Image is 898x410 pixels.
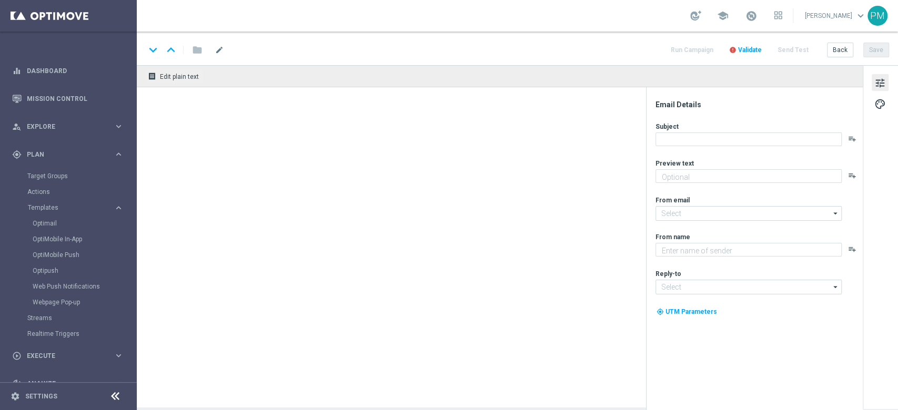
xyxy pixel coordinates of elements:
i: keyboard_arrow_right [114,121,124,131]
button: gps_fixed Plan keyboard_arrow_right [12,150,124,159]
button: palette [872,95,889,112]
i: keyboard_arrow_right [114,351,124,361]
div: Templates [27,200,136,310]
label: Subject [655,122,679,131]
button: playlist_add [848,135,856,143]
i: arrow_drop_down [831,207,841,220]
div: Streams [27,310,136,326]
span: Templates [28,204,103,211]
i: keyboard_arrow_up [163,42,179,58]
a: [PERSON_NAME]keyboard_arrow_down [804,8,867,24]
i: arrow_drop_down [831,280,841,294]
div: Templates [28,204,114,211]
div: Realtime Triggers [27,326,136,342]
span: Execute [27,353,114,359]
a: OptiMobile Push [33,251,109,259]
a: Webpage Pop-up [33,298,109,306]
i: equalizer [12,66,22,76]
button: person_search Explore keyboard_arrow_right [12,122,124,131]
label: From email [655,196,690,204]
i: keyboard_arrow_right [114,203,124,213]
input: Select [655,206,842,221]
i: keyboard_arrow_right [114,149,124,159]
i: keyboard_arrow_down [145,42,161,58]
i: track_changes [12,379,22,388]
div: Actions [27,184,136,200]
button: error Validate [728,43,763,57]
button: playlist_add [848,245,856,253]
div: Plan [12,150,114,159]
i: keyboard_arrow_right [114,378,124,388]
div: Dashboard [12,57,124,85]
button: Save [863,43,889,57]
i: gps_fixed [12,150,22,159]
a: OptiMobile In-App [33,235,109,243]
span: Edit plain text [160,73,199,80]
a: Streams [27,314,109,322]
a: Mission Control [27,85,124,112]
div: Webpage Pop-up [33,294,136,310]
div: OptiMobile In-App [33,231,136,247]
i: play_circle_outline [12,351,22,361]
a: Settings [25,393,57,399]
label: Preview text [655,159,694,168]
a: Actions [27,188,109,196]
div: PM [867,6,887,26]
div: Web Push Notifications [33,279,136,294]
div: Analyze [12,379,114,388]
div: OptiMobile Push [33,247,136,263]
span: Explore [27,124,114,130]
span: Plan [27,151,114,158]
button: my_location UTM Parameters [655,306,718,317]
i: person_search [12,122,22,131]
a: Dashboard [27,57,124,85]
div: Execute [12,351,114,361]
button: track_changes Analyze keyboard_arrow_right [12,380,124,388]
div: Optipush [33,263,136,279]
div: Explore [12,122,114,131]
div: Mission Control [12,85,124,112]
span: tune [874,76,886,90]
a: Target Groups [27,172,109,180]
span: UTM Parameters [665,308,717,315]
span: keyboard_arrow_down [855,10,866,22]
button: tune [872,74,889,91]
i: my_location [657,308,664,315]
div: Email Details [655,100,862,109]
button: Back [827,43,853,57]
span: mode_edit [215,45,224,55]
button: Mission Control [12,95,124,103]
label: From name [655,233,690,241]
a: Optipush [33,266,109,275]
i: error [729,46,736,54]
i: receipt [148,72,156,80]
button: playlist_add [848,171,856,180]
span: Analyze [27,381,114,387]
button: equalizer Dashboard [12,67,124,75]
button: play_circle_outline Execute keyboard_arrow_right [12,352,124,360]
button: receipt Edit plain text [145,69,204,83]
i: settings [11,392,20,401]
div: Optimail [33,216,136,231]
div: Target Groups [27,168,136,184]
span: Validate [738,46,762,54]
a: Realtime Triggers [27,330,109,338]
input: Select [655,280,842,294]
span: palette [874,97,886,111]
label: Reply-to [655,270,681,278]
a: Web Push Notifications [33,282,109,291]
button: Templates keyboard_arrow_right [27,203,124,212]
a: Optimail [33,219,109,228]
span: school [717,10,729,22]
